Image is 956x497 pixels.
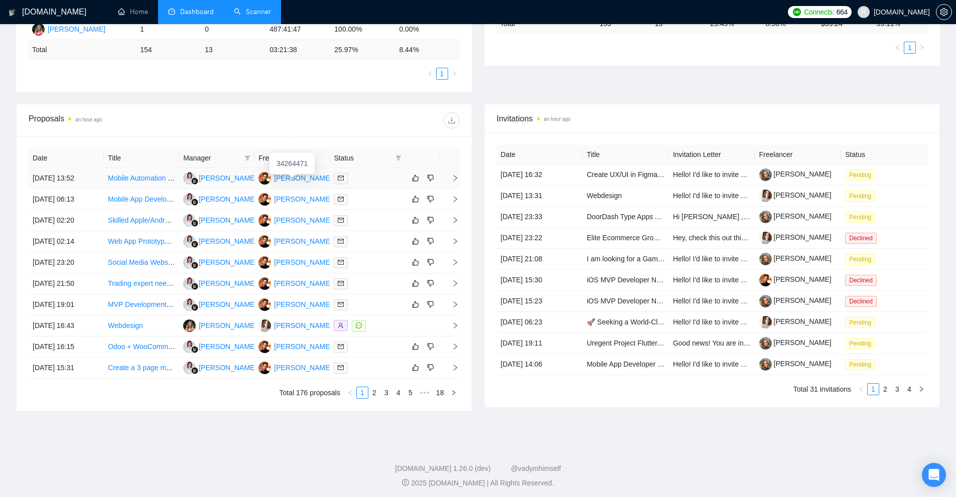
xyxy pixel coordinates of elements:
span: mail [338,344,344,350]
span: Declined [845,296,877,307]
span: mail [338,175,344,181]
img: AK [183,256,196,269]
a: Create UX/UI in Figma mobile App [587,171,694,179]
a: Create a 3 page mobile app integrated with privy, moonpay and firebase [108,364,332,372]
a: setting [936,8,952,16]
a: OS[PERSON_NAME] [258,300,332,308]
a: Elite Ecommerce Growth Agency Looking For Email Designer [587,234,778,242]
span: Pending [845,338,875,349]
a: [PERSON_NAME] [759,254,832,262]
button: like [409,256,422,268]
img: MT [258,319,271,332]
img: gigradar-bm.png [191,367,198,374]
div: [PERSON_NAME] [199,257,256,268]
button: like [409,172,422,184]
a: [PERSON_NAME] [759,191,832,199]
a: Mobile App Developer (Flutter) — Finish & Launch a Video-First Booking App (Long-Term) [108,195,388,203]
button: setting [936,4,952,20]
a: 2 [369,387,380,398]
div: 34264471 [269,153,315,174]
a: Mobile App Developer for AI-Powered Productivity App (MVP Build) [587,360,795,368]
span: message [356,322,362,328]
a: Mobile Automation Script Developer (Android & iOS) [108,174,270,182]
button: dislike [425,214,437,226]
img: OS [258,235,271,248]
a: 3 [892,384,903,395]
th: Date [29,148,104,168]
img: c1gYtiVgVa2I9IBFxByhESs053MjkAGdX4utARXi_DZBT575lWwWfX2Jpf8sKh3g3t [759,295,772,307]
div: [PERSON_NAME] [274,320,332,331]
button: dislike [425,193,437,205]
a: OS[PERSON_NAME] [258,363,332,371]
a: AK[PERSON_NAME] [183,342,256,350]
li: 1 [356,387,368,399]
li: Next Page [916,42,928,54]
img: AK [183,193,196,206]
a: [PERSON_NAME] [759,339,832,347]
button: like [409,193,422,205]
li: 2 [368,387,380,399]
span: like [412,364,419,372]
a: Skilled Apple/Android Developer for Productivity App with AI Features [108,216,323,224]
a: Odoo + WooCommerce Multi-Vendor Marketplace Setup [108,343,284,351]
span: mail [338,259,344,265]
a: Declined [845,276,881,284]
a: Pending [845,192,879,200]
span: left [347,390,353,396]
span: 664 [837,7,848,18]
img: AK [183,214,196,227]
li: Next Page [448,387,460,399]
a: A[PERSON_NAME] [183,321,256,329]
a: [PERSON_NAME] [759,360,832,368]
td: 03:21:38 [265,40,330,60]
a: MT[PERSON_NAME] [258,321,332,329]
span: like [412,279,419,287]
th: Freelancer [254,148,330,168]
td: 487:41:47 [265,19,330,40]
a: AK[PERSON_NAME] [183,279,256,287]
td: Elite Ecommerce Growth Agency Looking For Email Designer [583,228,669,249]
button: right [915,383,927,395]
a: 1 [437,68,448,79]
div: [PERSON_NAME] [199,362,256,373]
td: [DATE] 02:14 [29,231,104,252]
a: [PERSON_NAME] [759,170,832,178]
button: dislike [425,277,437,289]
span: dislike [427,258,434,266]
span: Invitations [497,112,928,125]
span: filter [393,150,403,165]
a: 1 [904,42,915,53]
li: 3 [891,383,903,395]
td: [DATE] 06:13 [29,189,104,210]
a: Pending [845,213,879,221]
div: [PERSON_NAME] [199,215,256,226]
a: [PERSON_NAME] [759,275,832,283]
span: dislike [427,216,434,224]
img: AK [183,341,196,353]
time: an hour ago [544,116,571,122]
span: mail [338,280,344,286]
td: Mobile App Developer (Flutter) — Finish & Launch a Video-First Booking App (Long-Term) [104,189,179,210]
td: Mobile Automation Script Developer (Android & iOS) [104,168,179,189]
td: Skilled Apple/Android Developer for Productivity App with AI Features [104,210,179,231]
span: filter [242,150,252,165]
img: gigradar-bm.png [191,304,198,311]
a: 2 [880,384,891,395]
a: 3 [381,387,392,398]
span: like [412,343,419,351]
a: 1 [357,387,368,398]
span: Hey, check this out this great opportunity at [PERSON_NAME] Media! [673,234,890,242]
span: mail [338,365,344,371]
button: dislike [425,362,437,374]
td: [DATE] 23:22 [497,228,583,249]
img: OS [258,172,271,185]
a: [PERSON_NAME] [759,317,832,325]
td: Total [28,40,136,60]
button: dislike [425,235,437,247]
div: Open Intercom Messenger [922,463,946,487]
td: Social Media Website and App Development [104,252,179,273]
span: mail [338,217,344,223]
a: AK[PERSON_NAME] [183,363,256,371]
span: like [412,300,419,308]
a: [DOMAIN_NAME] 1.26.0 (dev) [395,464,491,472]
